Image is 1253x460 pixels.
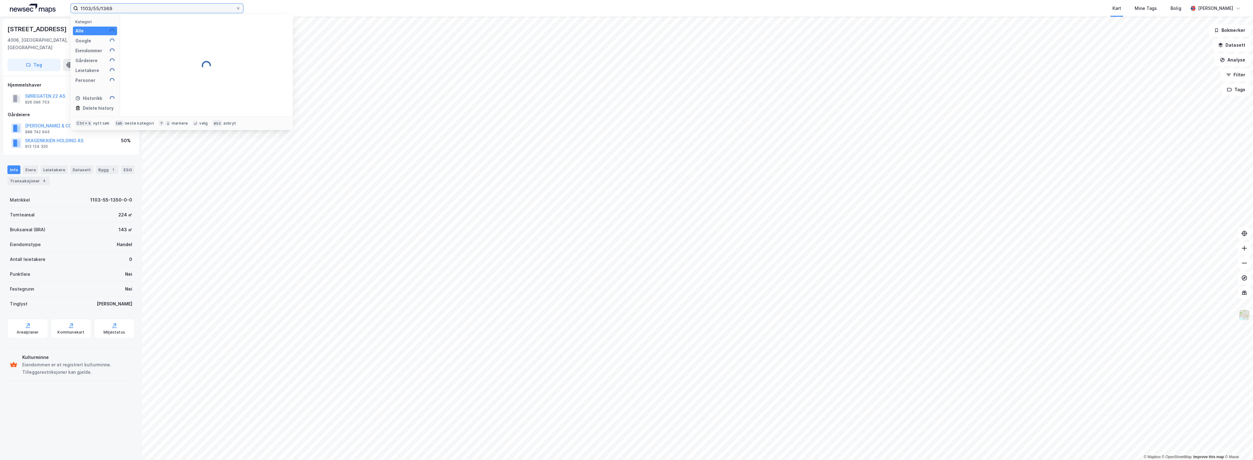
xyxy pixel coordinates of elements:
div: Gårdeiere [8,111,134,118]
div: Google [75,37,91,45]
div: Historikk [75,95,102,102]
img: spinner.a6d8c91a73a9ac5275cf975e30b51cfb.svg [110,68,115,73]
img: spinner.a6d8c91a73a9ac5275cf975e30b51cfb.svg [110,28,115,33]
div: Festegrunn [10,285,34,293]
div: 926 096 753 [25,100,49,105]
div: Punktleie [10,270,30,278]
div: Datasett [70,165,93,174]
img: spinner.a6d8c91a73a9ac5275cf975e30b51cfb.svg [110,58,115,63]
div: [PERSON_NAME] [1198,5,1233,12]
div: Kategori [75,19,117,24]
div: Nei [125,270,132,278]
div: markere [172,121,188,126]
div: Kulturminne [22,354,132,361]
div: tab [115,120,124,126]
div: 50% [121,137,131,144]
div: 0 [129,256,132,263]
div: Tinglyst [10,300,27,308]
a: Improve this map [1193,455,1224,459]
a: Mapbox [1144,455,1161,459]
div: Bolig [1171,5,1181,12]
img: spinner.a6d8c91a73a9ac5275cf975e30b51cfb.svg [201,61,211,70]
div: Tomteareal [10,211,35,219]
div: Transaksjoner [7,177,50,185]
div: esc [213,120,222,126]
div: Antall leietakere [10,256,45,263]
div: Kart [1112,5,1121,12]
img: spinner.a6d8c91a73a9ac5275cf975e30b51cfb.svg [110,96,115,101]
div: 1 [110,167,116,173]
div: Eiere [23,165,38,174]
div: Alle [75,27,84,35]
div: [PERSON_NAME] [97,300,132,308]
iframe: Chat Widget [1222,430,1253,460]
div: Delete history [83,104,114,112]
div: Eiendommen er et registrert kulturminne. Tilleggsrestriksjoner kan gjelde. [22,361,132,376]
div: 4 [41,178,47,184]
img: spinner.a6d8c91a73a9ac5275cf975e30b51cfb.svg [110,38,115,43]
button: Datasett [1213,39,1251,51]
button: Analyse [1215,54,1251,66]
div: Bruksareal (BRA) [10,226,45,233]
div: Hjemmelshaver [8,81,134,89]
div: Kommunekart [57,330,84,335]
div: [STREET_ADDRESS] [7,24,68,34]
div: Eiendommer [75,47,102,54]
div: Ctrl + k [75,120,92,126]
div: Nei [125,285,132,293]
img: logo.a4113a55bc3d86da70a041830d287a7e.svg [10,4,56,13]
div: Leietakere [75,67,99,74]
div: Eiendomstype [10,241,41,248]
div: avbryt [223,121,236,126]
div: neste kategori [125,121,154,126]
div: Leietakere [41,165,68,174]
button: Tags [1222,83,1251,96]
div: 224 ㎡ [118,211,132,219]
img: Z [1238,309,1250,321]
div: Miljøstatus [103,330,125,335]
div: 912 124 320 [25,144,48,149]
div: velg [199,121,208,126]
div: 988 742 945 [25,130,50,134]
div: nytt søk [93,121,110,126]
div: 4006, [GEOGRAPHIC_DATA], [GEOGRAPHIC_DATA] [7,36,86,51]
div: ESG [121,165,134,174]
div: Mine Tags [1135,5,1157,12]
button: Filter [1221,69,1251,81]
div: Matrikkel [10,196,30,204]
div: Arealplaner [17,330,39,335]
button: Bokmerker [1209,24,1251,36]
div: Bygg [96,165,119,174]
div: Info [7,165,20,174]
div: Personer [75,77,95,84]
img: spinner.a6d8c91a73a9ac5275cf975e30b51cfb.svg [110,48,115,53]
a: OpenStreetMap [1162,455,1192,459]
div: Kontrollprogram for chat [1222,430,1253,460]
div: 1103-55-1350-0-0 [90,196,132,204]
img: spinner.a6d8c91a73a9ac5275cf975e30b51cfb.svg [110,78,115,83]
div: Handel [117,241,132,248]
button: Tag [7,59,61,71]
input: Søk på adresse, matrikkel, gårdeiere, leietakere eller personer [78,4,236,13]
div: 143 ㎡ [119,226,132,233]
div: Gårdeiere [75,57,98,64]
